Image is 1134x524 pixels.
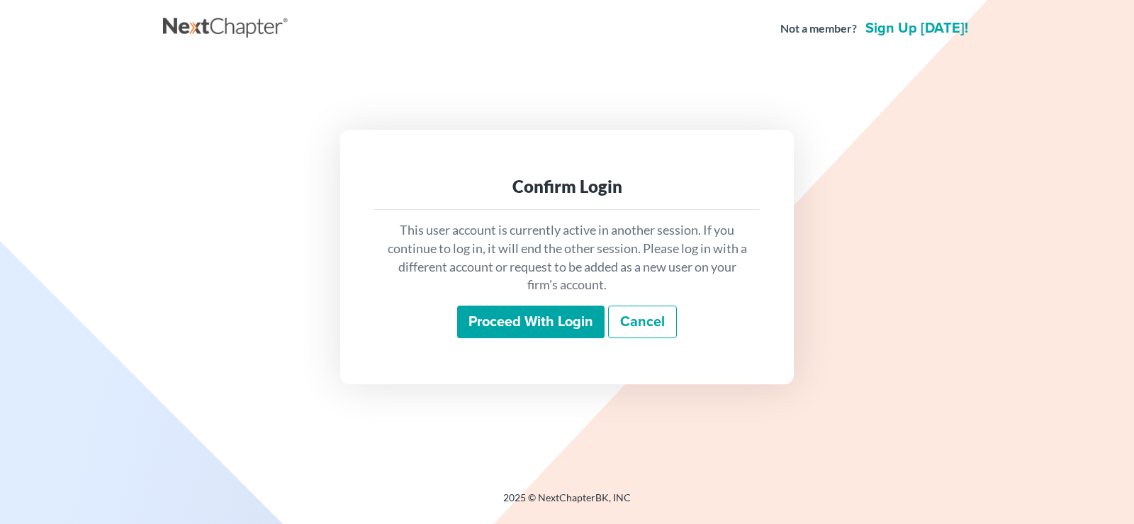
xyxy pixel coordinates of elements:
div: 2025 © NextChapterBK, INC [163,491,971,516]
div: Confirm Login [386,175,748,198]
a: Cancel [608,306,677,338]
input: Proceed with login [457,306,605,338]
a: Sign up [DATE]! [863,21,971,35]
p: This user account is currently active in another session. If you continue to log in, it will end ... [386,221,748,294]
strong: Not a member? [780,21,857,37]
